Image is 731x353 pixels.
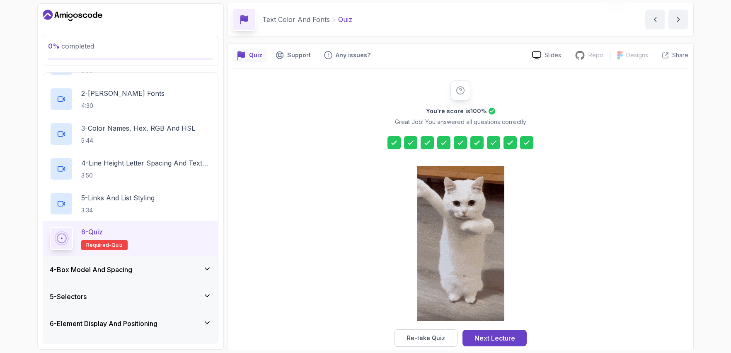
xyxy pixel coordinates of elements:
[81,193,155,203] p: 5 - Links And List Styling
[81,227,103,237] p: 6 - Quiz
[86,242,111,248] span: Required-
[672,51,688,59] p: Share
[81,136,195,145] p: 5:44
[50,265,132,275] h3: 4 - Box Model And Spacing
[50,122,211,146] button: 3-Color Names, Hex, RGB and HSL5:44
[48,42,60,50] span: 0 %
[232,49,267,62] button: quiz button
[626,51,648,59] p: Designs
[545,51,561,59] p: Slides
[417,166,504,321] img: cool-cat
[50,88,211,111] button: 2-[PERSON_NAME] Fonts4:30
[50,292,87,302] h3: 5 - Selectors
[462,330,527,346] button: Next Lecture
[111,242,123,248] span: quiz
[50,192,211,215] button: 5-Links And List Styling3:34
[655,51,688,59] button: Share
[50,227,211,250] button: 6-QuizRequired-quiz
[81,102,165,110] p: 4:30
[43,310,218,337] button: 6-Element Display And Positioning
[668,10,688,29] button: next content
[271,49,316,62] button: Support button
[474,333,515,343] div: Next Lecture
[48,42,94,50] span: completed
[645,10,665,29] button: previous content
[338,15,352,24] p: Quiz
[319,49,375,62] button: Feedback button
[525,51,568,60] a: Slides
[426,107,487,115] h2: You're score is 100 %
[262,15,330,24] p: Text Color And Fonts
[81,206,155,214] p: 3:34
[588,51,603,59] p: Repo
[50,319,157,329] h3: 6 - Element Display And Positioning
[336,51,370,59] p: Any issues?
[43,256,218,283] button: 4-Box Model And Spacing
[81,171,211,180] p: 3:50
[81,158,211,168] p: 4 - Line Height Letter Spacing And Text Alignment
[81,88,165,98] p: 2 - [PERSON_NAME] Fonts
[249,51,262,59] p: Quiz
[81,123,195,133] p: 3 - Color Names, Hex, RGB and HSL
[407,334,445,342] div: Re-take Quiz
[287,51,311,59] p: Support
[50,157,211,180] button: 4-Line Height Letter Spacing And Text Alignment3:50
[43,9,102,22] a: Dashboard
[395,118,526,126] p: Great Job! You answered all questions correctly
[394,329,457,347] button: Re-take Quiz
[43,283,218,310] button: 5-Selectors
